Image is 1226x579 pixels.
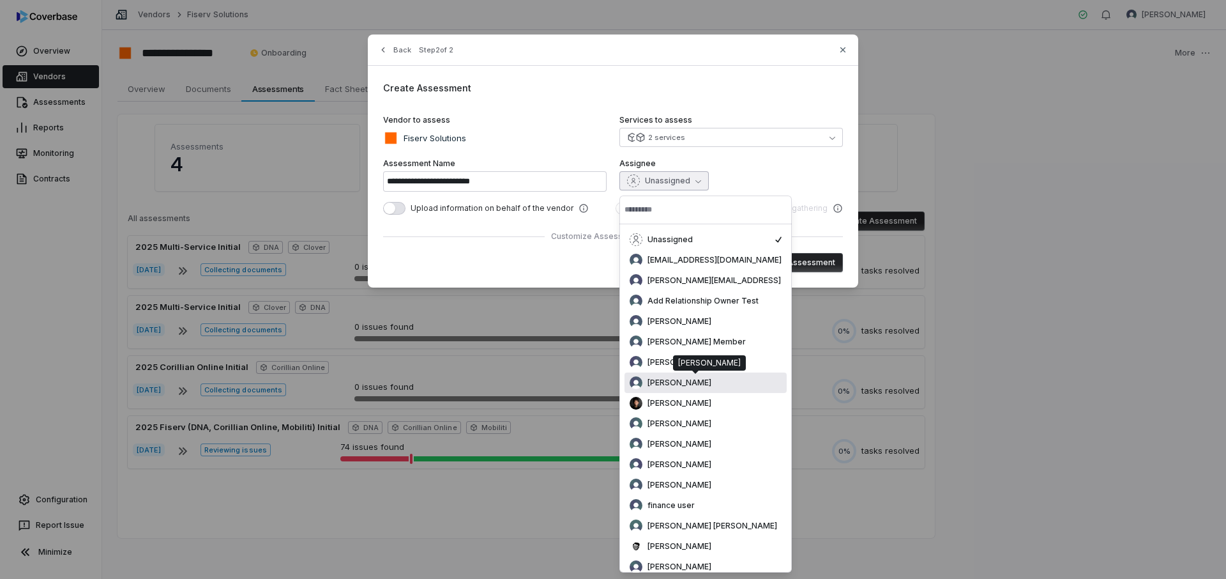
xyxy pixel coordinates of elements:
[647,521,777,531] span: [PERSON_NAME] [PERSON_NAME]
[647,562,711,572] span: [PERSON_NAME]
[647,378,711,388] span: [PERSON_NAME]
[647,459,711,470] span: [PERSON_NAME]
[645,176,690,186] span: Unassigned
[647,275,781,286] span: [PERSON_NAME][EMAIL_ADDRESS]
[647,398,711,408] span: [PERSON_NAME]
[630,315,642,328] img: Akhil Vaid avatar
[619,115,843,125] label: Services to assess
[647,316,711,327] span: [PERSON_NAME]
[630,438,642,451] img: Darwin Alvarez avatar
[678,358,741,368] div: [PERSON_NAME]
[648,133,685,143] div: 2 services
[647,541,711,552] span: [PERSON_NAME]
[630,417,642,430] img: Danny Higdon avatar
[630,274,642,287] img: null null avatar
[383,82,471,93] span: Create Assessment
[398,132,466,145] p: Fiserv Solutions
[752,253,843,272] button: Create Assessment
[647,235,693,245] span: Unassigned
[551,231,675,242] button: Customize Assessment Plan
[630,540,642,553] img: Gus Cuddy avatar
[630,499,642,512] img: finance user avatar
[419,45,453,55] span: Step 2 of 2
[630,295,642,307] img: Add Relationship Owner Test avatar
[630,479,642,491] img: Drew Hoover avatar
[374,38,415,61] button: Back
[647,255,782,265] span: [EMAIL_ADDRESS][DOMAIN_NAME]
[630,254,642,266] img: null null avatar
[383,115,450,125] span: Vendor to assess
[630,397,642,410] img: Clarence Chio avatar
[411,203,573,213] span: Upload information on behalf of the vendor
[630,376,642,389] img: Brian Ball avatar
[647,439,711,449] span: [PERSON_NAME]
[630,336,642,348] img: Amanda Member avatar
[647,419,711,429] span: [PERSON_NAME]
[630,458,642,471] img: David Gold avatar
[647,480,711,490] span: [PERSON_NAME]
[647,357,711,367] span: [PERSON_NAME]
[630,560,642,573] img: Hailey Nicholson avatar
[647,296,759,306] span: Add Relationship Owner Test
[630,520,642,532] img: Gage Krause avatar
[383,158,607,169] label: Assessment Name
[647,500,695,511] span: finance user
[630,356,642,369] img: Amanda Pettenati avatar
[619,158,843,169] label: Assignee
[551,231,660,242] span: Customize Assessment Plan
[647,337,746,347] span: [PERSON_NAME] Member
